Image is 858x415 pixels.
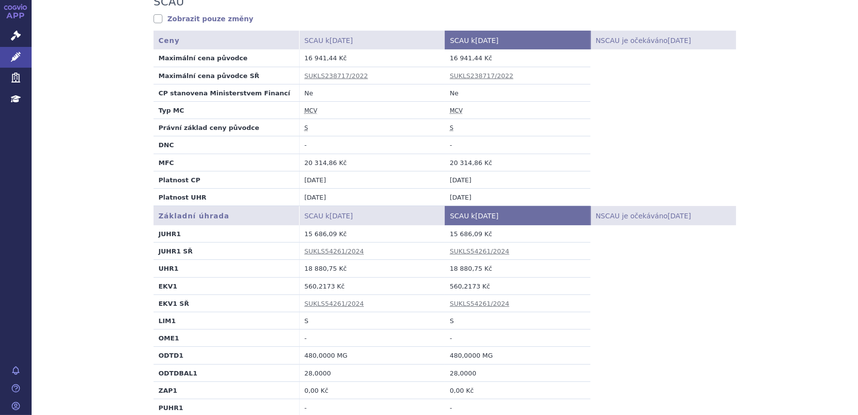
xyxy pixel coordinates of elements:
span: [DATE] [330,37,353,44]
th: NSCAU je očekáváno [590,206,736,225]
td: [DATE] [299,171,445,188]
td: 16 941,44 Kč [299,49,445,67]
a: Zobrazit pouze změny [154,14,253,24]
strong: EKV1 [158,283,177,290]
strong: ODTD1 [158,352,184,359]
td: - [445,136,590,154]
th: Ceny [154,31,299,50]
a: SUKLS238717/2022 [305,72,368,80]
td: 0,00 Kč [445,381,590,399]
span: [DATE] [475,37,499,44]
th: SCAU k [445,206,590,225]
th: Základní úhrada [154,206,299,225]
strong: PUHR1 [158,404,183,412]
td: 480,0000 MG [299,347,445,364]
a: SUKLS54261/2024 [305,248,364,255]
td: 0,00 Kč [299,381,445,399]
strong: Maximální cena původce [158,54,247,62]
th: SCAU k [299,31,445,50]
td: Ne [445,84,590,101]
abbr: stanovena nebo změněna ve správním řízení podle zákona č. 48/1997 Sb. ve znění účinném od 1.1.2008 [305,124,308,132]
th: NSCAU je očekáváno [590,31,736,50]
strong: Maximální cena původce SŘ [158,72,259,80]
strong: OME1 [158,334,179,342]
td: 28,0000 [299,364,445,381]
abbr: maximální cena výrobce [305,107,317,115]
strong: LIM1 [158,317,176,325]
td: - [299,330,445,347]
td: - [445,330,590,347]
td: 16 941,44 Kč [445,49,590,67]
td: S [299,312,445,330]
strong: JUHR1 [158,230,181,238]
abbr: stanovena nebo změněna ve správním řízení podle zákona č. 48/1997 Sb. ve znění účinném od 1.1.2008 [450,124,453,132]
a: SUKLS54261/2024 [450,300,509,307]
strong: UHR1 [158,265,179,272]
span: [DATE] [475,212,499,220]
strong: Platnost UHR [158,194,206,201]
span: [DATE] [330,212,353,220]
strong: Platnost CP [158,176,200,184]
td: 480,0000 MG [445,347,590,364]
a: SUKLS54261/2024 [305,300,364,307]
strong: EKV1 SŘ [158,300,189,307]
td: 20 314,86 Kč [299,154,445,171]
span: [DATE] [667,212,691,220]
td: 15 686,09 Kč [299,225,445,243]
td: 18 880,75 Kč [445,260,590,277]
strong: ODTDBAL1 [158,370,197,377]
td: Ne [299,84,445,101]
strong: Právní základ ceny původce [158,124,259,131]
strong: CP stanovena Ministerstvem Financí [158,89,290,97]
a: SUKLS238717/2022 [450,72,513,80]
a: SUKLS54261/2024 [450,248,509,255]
span: [DATE] [667,37,691,44]
td: 28,0000 [445,364,590,381]
td: S [445,312,590,330]
strong: MFC [158,159,174,166]
td: 560,2173 Kč [445,277,590,294]
td: 15 686,09 Kč [445,225,590,243]
td: 20 314,86 Kč [445,154,590,171]
td: [DATE] [445,171,590,188]
strong: Typ MC [158,107,184,114]
strong: JUHR1 SŘ [158,248,193,255]
td: [DATE] [445,189,590,206]
td: 560,2173 Kč [299,277,445,294]
strong: DNC [158,141,174,149]
td: 18 880,75 Kč [299,260,445,277]
td: - [299,136,445,154]
th: SCAU k [445,31,590,50]
th: SCAU k [299,206,445,225]
td: [DATE] [299,189,445,206]
strong: ZAP1 [158,387,177,394]
abbr: maximální cena výrobce [450,107,463,115]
